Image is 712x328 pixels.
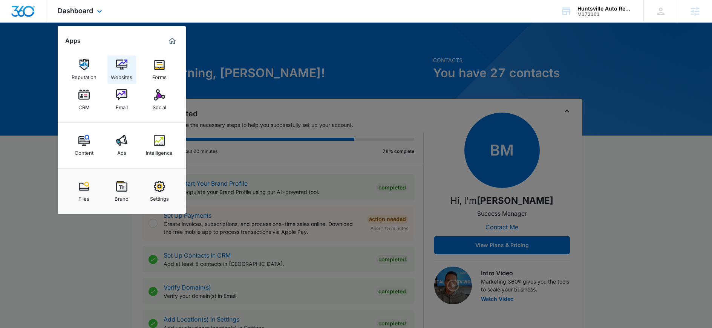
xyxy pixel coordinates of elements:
[65,37,81,44] h2: Apps
[145,177,174,206] a: Settings
[116,101,128,110] div: Email
[78,101,90,110] div: CRM
[70,85,98,114] a: CRM
[577,6,632,12] div: account name
[145,85,174,114] a: Social
[107,55,136,84] a: Websites
[58,7,93,15] span: Dashboard
[150,192,169,202] div: Settings
[145,55,174,84] a: Forms
[70,177,98,206] a: Files
[577,12,632,17] div: account id
[166,35,178,47] a: Marketing 360® Dashboard
[75,146,93,156] div: Content
[111,70,132,80] div: Websites
[78,192,89,202] div: Files
[70,131,98,160] a: Content
[145,131,174,160] a: Intelligence
[115,192,129,202] div: Brand
[117,146,126,156] div: Ads
[107,131,136,160] a: Ads
[70,55,98,84] a: Reputation
[107,85,136,114] a: Email
[152,70,167,80] div: Forms
[72,70,96,80] div: Reputation
[107,177,136,206] a: Brand
[146,146,173,156] div: Intelligence
[153,101,166,110] div: Social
